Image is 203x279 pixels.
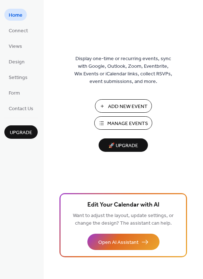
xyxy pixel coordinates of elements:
[94,116,152,130] button: Manage Events
[4,71,32,83] a: Settings
[4,40,26,52] a: Views
[4,87,24,99] a: Form
[9,105,33,113] span: Contact Us
[4,102,38,114] a: Contact Us
[9,43,22,50] span: Views
[99,138,148,152] button: 🚀 Upgrade
[74,55,172,86] span: Display one-time or recurring events, sync with Google, Outlook, Zoom, Eventbrite, Wix Events or ...
[98,239,138,246] span: Open AI Assistant
[9,12,22,19] span: Home
[95,99,152,113] button: Add New Event
[87,234,159,250] button: Open AI Assistant
[73,211,174,228] span: Want to adjust the layout, update settings, or change the design? The assistant can help.
[4,24,32,36] a: Connect
[9,27,28,35] span: Connect
[9,58,25,66] span: Design
[9,89,20,97] span: Form
[107,120,148,128] span: Manage Events
[4,55,29,67] a: Design
[4,9,27,21] a: Home
[10,129,32,137] span: Upgrade
[9,74,28,82] span: Settings
[103,141,144,151] span: 🚀 Upgrade
[4,125,38,139] button: Upgrade
[87,200,159,210] span: Edit Your Calendar with AI
[108,103,148,111] span: Add New Event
